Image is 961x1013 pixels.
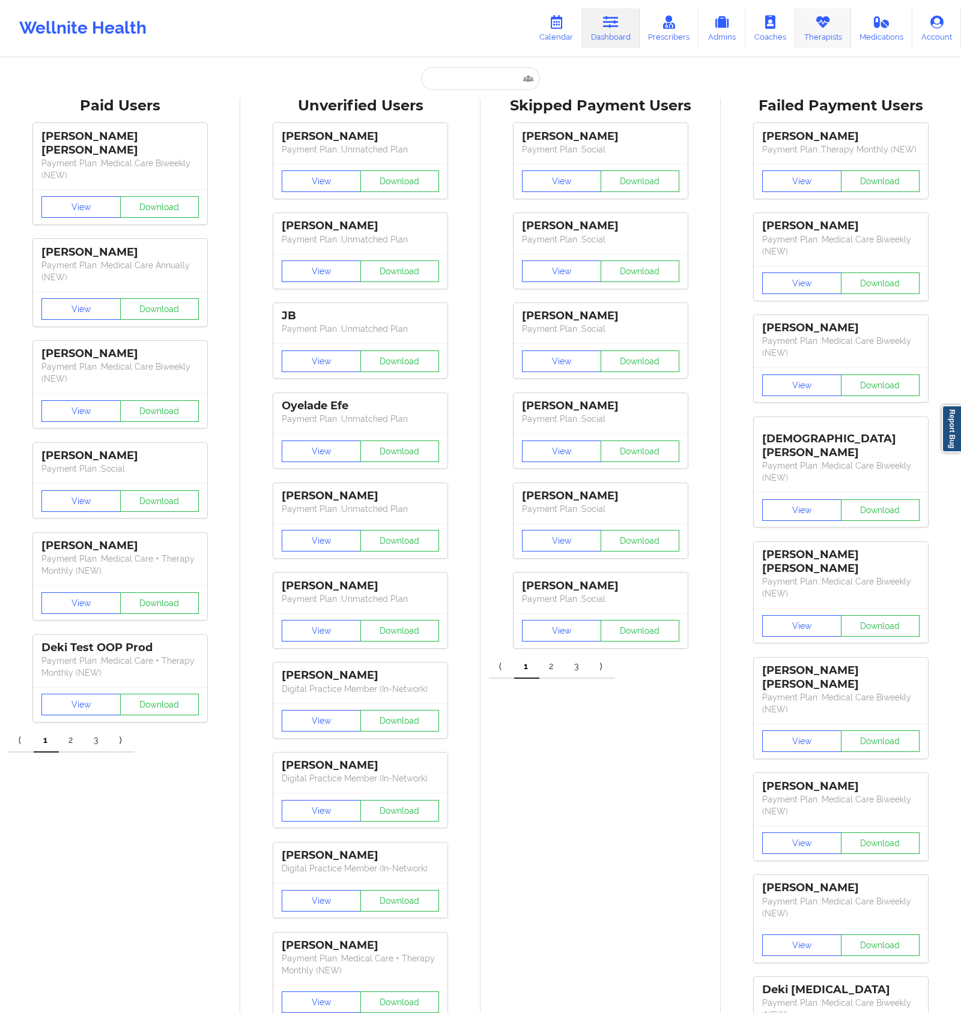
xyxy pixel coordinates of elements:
[282,991,361,1013] button: View
[522,399,679,413] div: [PERSON_NAME]
[360,890,440,912] button: Download
[522,323,679,335] p: Payment Plan : Social
[841,832,920,854] button: Download
[41,655,199,679] p: Payment Plan : Medical Care + Therapy Monthly (NEW)
[762,233,920,257] p: Payment Plan : Medical Care Biweekly (NEW)
[762,335,920,359] p: Payment Plan : Medical Care Biweekly (NEW)
[762,548,920,576] div: [PERSON_NAME] [PERSON_NAME]
[841,170,920,192] button: Download
[282,759,439,772] div: [PERSON_NAME]
[522,170,601,192] button: View
[522,350,601,372] button: View
[522,489,679,503] div: [PERSON_NAME]
[522,579,679,593] div: [PERSON_NAME]
[762,881,920,895] div: [PERSON_NAME]
[795,8,851,48] a: Therapists
[912,8,961,48] a: Account
[282,772,439,784] p: Digital Practice Member (In-Network)
[489,655,514,679] a: Previous item
[282,399,439,413] div: Oyelade Efe
[360,530,440,552] button: Download
[282,800,361,822] button: View
[530,8,582,48] a: Calendar
[762,664,920,691] div: [PERSON_NAME] [PERSON_NAME]
[282,939,439,952] div: [PERSON_NAME]
[282,620,361,642] button: View
[522,503,679,515] p: Payment Plan : Social
[601,260,680,282] button: Download
[762,576,920,600] p: Payment Plan : Medical Care Biweekly (NEW)
[522,309,679,323] div: [PERSON_NAME]
[590,655,615,679] a: Next item
[841,272,920,294] button: Download
[120,196,199,218] button: Download
[489,97,712,115] div: Skipped Payment Users
[282,503,439,515] p: Payment Plan : Unmatched Plan
[762,730,841,752] button: View
[601,350,680,372] button: Download
[762,374,841,396] button: View
[762,793,920,817] p: Payment Plan : Medical Care Biweekly (NEW)
[41,130,199,157] div: [PERSON_NAME] [PERSON_NAME]
[699,8,745,48] a: Admins
[762,983,920,997] div: Deki [MEDICAL_DATA]
[360,260,440,282] button: Download
[282,710,361,732] button: View
[59,729,84,753] a: 2
[282,890,361,912] button: View
[120,490,199,512] button: Download
[282,593,439,605] p: Payment Plan : Unmatched Plan
[601,170,680,192] button: Download
[762,780,920,793] div: [PERSON_NAME]
[41,463,199,475] p: Payment Plan : Social
[601,530,680,552] button: Download
[762,143,920,155] p: Payment Plan : Therapy Monthly (NEW)
[762,219,920,233] div: [PERSON_NAME]
[84,729,109,753] a: 3
[762,321,920,335] div: [PERSON_NAME]
[522,219,679,233] div: [PERSON_NAME]
[41,298,121,320] button: View
[522,260,601,282] button: View
[762,423,920,460] div: [DEMOGRAPHIC_DATA][PERSON_NAME]
[282,143,439,155] p: Payment Plan : Unmatched Plan
[360,800,440,822] button: Download
[282,530,361,552] button: View
[522,413,679,425] p: Payment Plan : Social
[522,233,679,245] p: Payment Plan : Social
[282,309,439,323] div: JB
[745,8,795,48] a: Coaches
[360,440,440,462] button: Download
[514,655,539,679] a: 1
[841,934,920,956] button: Download
[41,539,199,553] div: [PERSON_NAME]
[762,895,920,919] p: Payment Plan : Medical Care Biweekly (NEW)
[762,272,841,294] button: View
[41,553,199,577] p: Payment Plan : Medical Care + Therapy Monthly (NEW)
[360,350,440,372] button: Download
[8,729,135,753] div: Pagination Navigation
[282,669,439,682] div: [PERSON_NAME]
[841,374,920,396] button: Download
[522,440,601,462] button: View
[282,489,439,503] div: [PERSON_NAME]
[522,130,679,143] div: [PERSON_NAME]
[360,991,440,1013] button: Download
[522,530,601,552] button: View
[41,259,199,283] p: Payment Plan : Medical Care Annually (NEW)
[282,579,439,593] div: [PERSON_NAME]
[41,347,199,361] div: [PERSON_NAME]
[841,615,920,637] button: Download
[282,170,361,192] button: View
[601,620,680,642] button: Download
[601,440,680,462] button: Download
[34,729,59,753] a: 1
[282,440,361,462] button: View
[120,694,199,715] button: Download
[120,400,199,422] button: Download
[360,170,440,192] button: Download
[762,499,841,521] button: View
[851,8,913,48] a: Medications
[120,298,199,320] button: Download
[282,260,361,282] button: View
